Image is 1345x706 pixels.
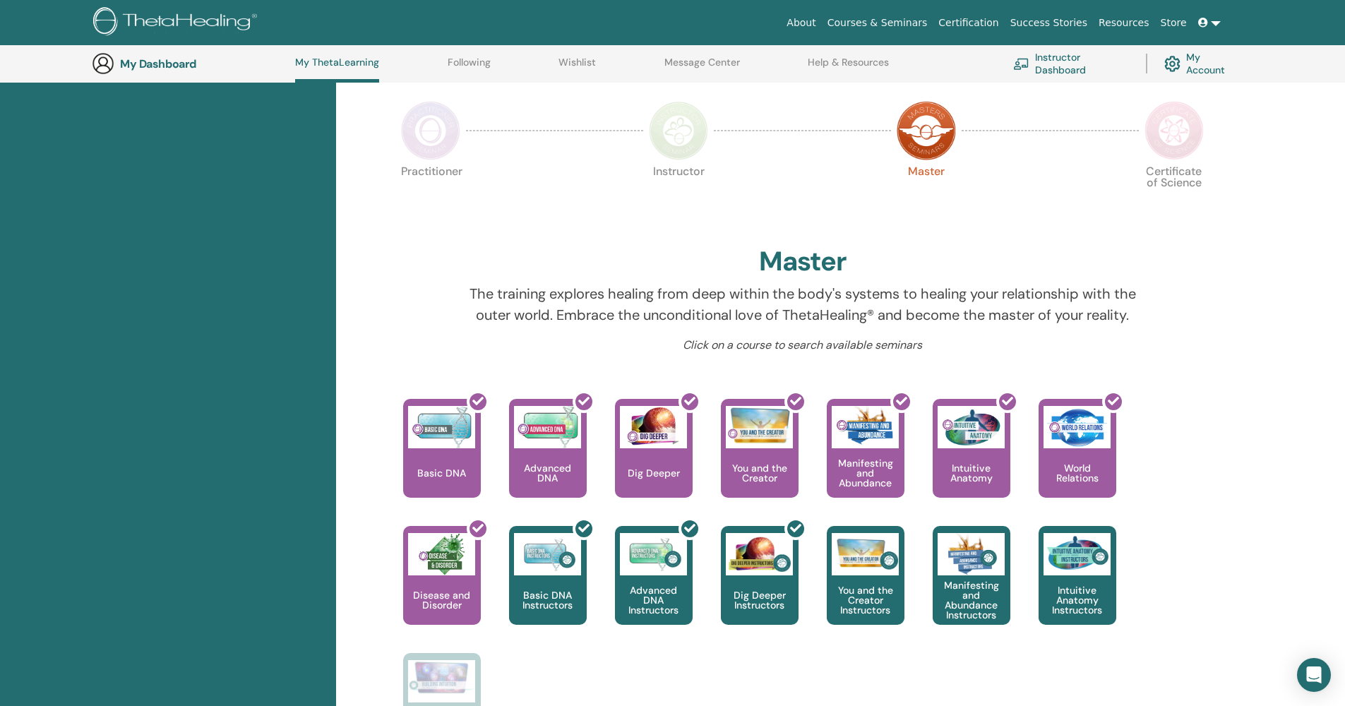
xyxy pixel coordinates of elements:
[465,337,1140,354] p: Click on a course to search available seminars
[1039,463,1116,483] p: World Relations
[827,399,904,526] a: Manifesting and Abundance Manifesting and Abundance
[933,399,1010,526] a: Intuitive Anatomy Intuitive Anatomy
[465,283,1140,325] p: The training explores healing from deep within the body's systems to healing your relationship wi...
[120,57,261,71] h3: My Dashboard
[403,526,481,653] a: Disease and Disorder Disease and Disorder
[403,399,481,526] a: Basic DNA Basic DNA
[781,10,821,36] a: About
[897,101,956,160] img: Master
[514,533,581,575] img: Basic DNA Instructors
[726,406,793,445] img: You and the Creator
[1164,48,1239,79] a: My Account
[1039,526,1116,653] a: Intuitive Anatomy Instructors Intuitive Anatomy Instructors
[721,463,799,483] p: You and the Creator
[933,526,1010,653] a: Manifesting and Abundance Instructors Manifesting and Abundance Instructors
[92,52,114,75] img: generic-user-icon.jpg
[1013,48,1129,79] a: Instructor Dashboard
[615,585,693,615] p: Advanced DNA Instructors
[620,533,687,575] img: Advanced DNA Instructors
[509,399,587,526] a: Advanced DNA Advanced DNA
[808,56,889,79] a: Help & Resources
[721,399,799,526] a: You and the Creator You and the Creator
[615,526,693,653] a: Advanced DNA Instructors Advanced DNA Instructors
[827,526,904,653] a: You and the Creator Instructors You and the Creator Instructors
[514,406,581,448] img: Advanced DNA
[664,56,740,79] a: Message Center
[622,468,686,478] p: Dig Deeper
[897,166,956,225] p: Master
[938,406,1005,448] img: Intuitive Anatomy
[401,101,460,160] img: Practitioner
[649,101,708,160] img: Instructor
[295,56,379,83] a: My ThetaLearning
[93,7,262,39] img: logo.png
[759,246,847,278] h2: Master
[408,533,475,575] img: Disease and Disorder
[649,166,708,225] p: Instructor
[558,56,596,79] a: Wishlist
[827,458,904,488] p: Manifesting and Abundance
[509,590,587,610] p: Basic DNA Instructors
[1144,166,1204,225] p: Certificate of Science
[933,10,1004,36] a: Certification
[721,590,799,610] p: Dig Deeper Instructors
[408,660,475,695] img: Intuitive Child In Me Instructors
[822,10,933,36] a: Courses & Seminars
[832,533,899,575] img: You and the Creator Instructors
[832,406,899,448] img: Manifesting and Abundance
[1013,58,1029,70] img: chalkboard-teacher.svg
[1039,585,1116,615] p: Intuitive Anatomy Instructors
[1164,52,1180,76] img: cog.svg
[403,590,481,610] p: Disease and Disorder
[827,585,904,615] p: You and the Creator Instructors
[1093,10,1155,36] a: Resources
[448,56,491,79] a: Following
[1144,101,1204,160] img: Certificate of Science
[408,406,475,448] img: Basic DNA
[933,463,1010,483] p: Intuitive Anatomy
[509,526,587,653] a: Basic DNA Instructors Basic DNA Instructors
[620,406,687,448] img: Dig Deeper
[401,166,460,225] p: Practitioner
[615,399,693,526] a: Dig Deeper Dig Deeper
[721,526,799,653] a: Dig Deeper Instructors Dig Deeper Instructors
[726,533,793,575] img: Dig Deeper Instructors
[933,580,1010,620] p: Manifesting and Abundance Instructors
[1155,10,1192,36] a: Store
[1005,10,1093,36] a: Success Stories
[1044,533,1111,575] img: Intuitive Anatomy Instructors
[509,463,587,483] p: Advanced DNA
[1297,658,1331,692] div: Open Intercom Messenger
[1044,406,1111,448] img: World Relations
[1039,399,1116,526] a: World Relations World Relations
[938,533,1005,575] img: Manifesting and Abundance Instructors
